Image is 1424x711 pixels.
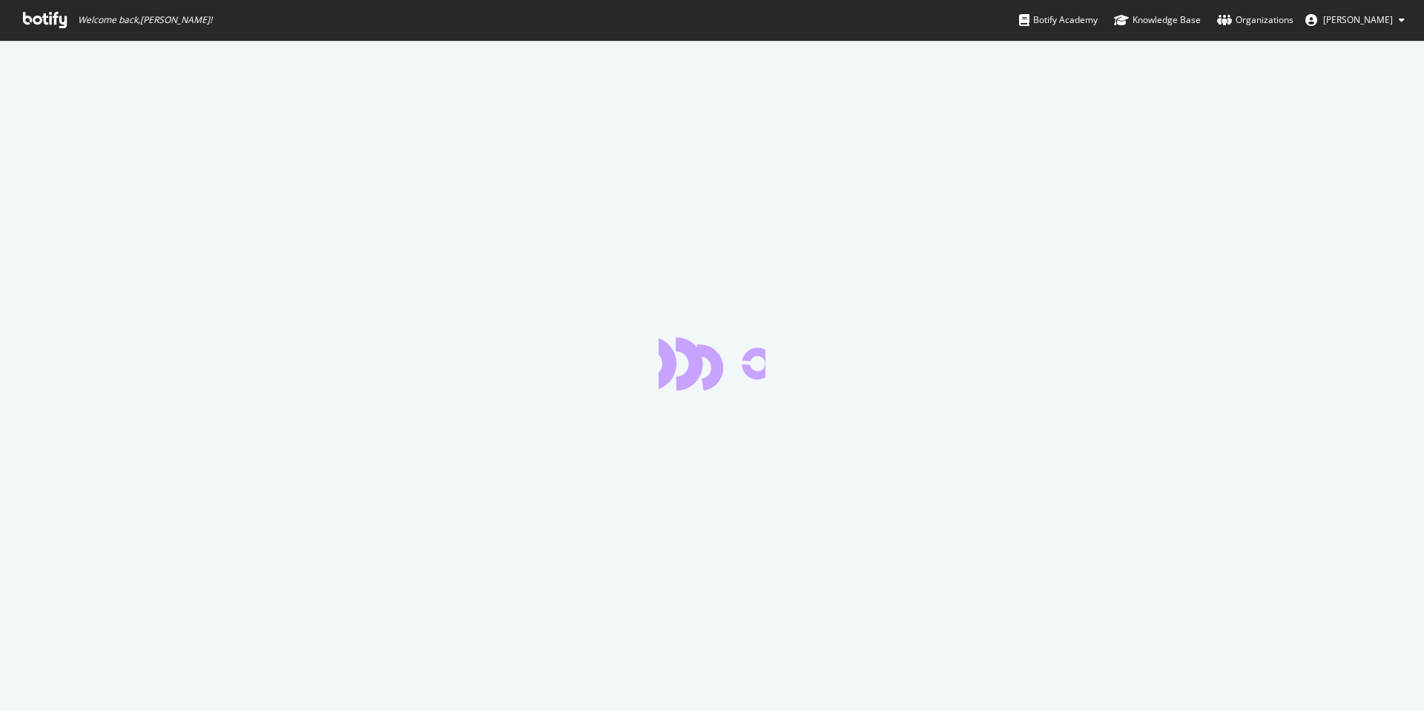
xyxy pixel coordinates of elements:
[1323,13,1393,26] span: Lee Stuart
[1217,13,1293,27] div: Organizations
[1293,8,1417,32] button: [PERSON_NAME]
[659,337,765,390] div: animation
[1114,13,1201,27] div: Knowledge Base
[1019,13,1098,27] div: Botify Academy
[78,14,212,26] span: Welcome back, [PERSON_NAME] !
